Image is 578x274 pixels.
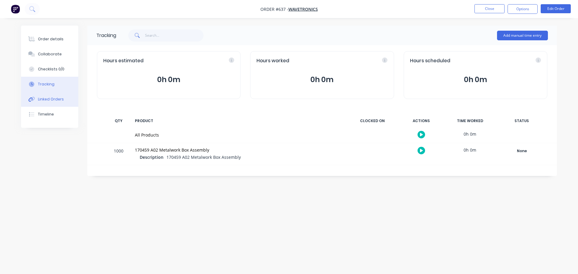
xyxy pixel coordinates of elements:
div: 1000 [110,144,128,165]
span: Hours worked [256,57,289,64]
span: Order #637 - [260,6,288,12]
div: TIME WORKED [447,115,493,127]
input: Search... [145,29,204,42]
button: Tracking [21,77,78,92]
span: 170459 A02 Metalwork Box Assembly [166,154,241,160]
div: Linked Orders [38,97,64,102]
img: Factory [11,5,20,14]
div: ACTIONS [399,115,444,127]
button: 0h 0m [103,74,234,85]
div: Timeline [38,112,54,117]
div: 170459 A02 Metalwork Box Assembly [135,147,343,153]
button: Edit Order [541,4,571,13]
a: Wavetronics [288,6,318,12]
div: All Products [135,132,343,138]
div: PRODUCT [131,115,346,127]
button: Order details [21,32,78,47]
button: Linked Orders [21,92,78,107]
span: Description [140,154,163,160]
span: Hours scheduled [410,57,450,64]
button: Checklists 0/0 [21,62,78,77]
div: CLOCKED ON [350,115,395,127]
div: Order details [38,36,64,42]
button: 0h 0m [256,74,387,85]
button: None [500,147,544,155]
div: 0h 0m [447,143,493,157]
button: Add manual time entry [497,31,548,40]
button: Close [474,4,505,13]
button: 0h 0m [410,74,541,85]
div: 0h 0m [447,127,493,141]
button: Options [508,4,538,14]
span: Hours estimated [103,57,144,64]
div: Collaborate [38,51,62,57]
div: STATUS [496,115,547,127]
div: Tracking [38,82,54,87]
button: Collaborate [21,47,78,62]
div: Checklists 0/0 [38,66,64,72]
div: Tracking [96,32,116,39]
div: QTY [110,115,128,127]
button: Timeline [21,107,78,122]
